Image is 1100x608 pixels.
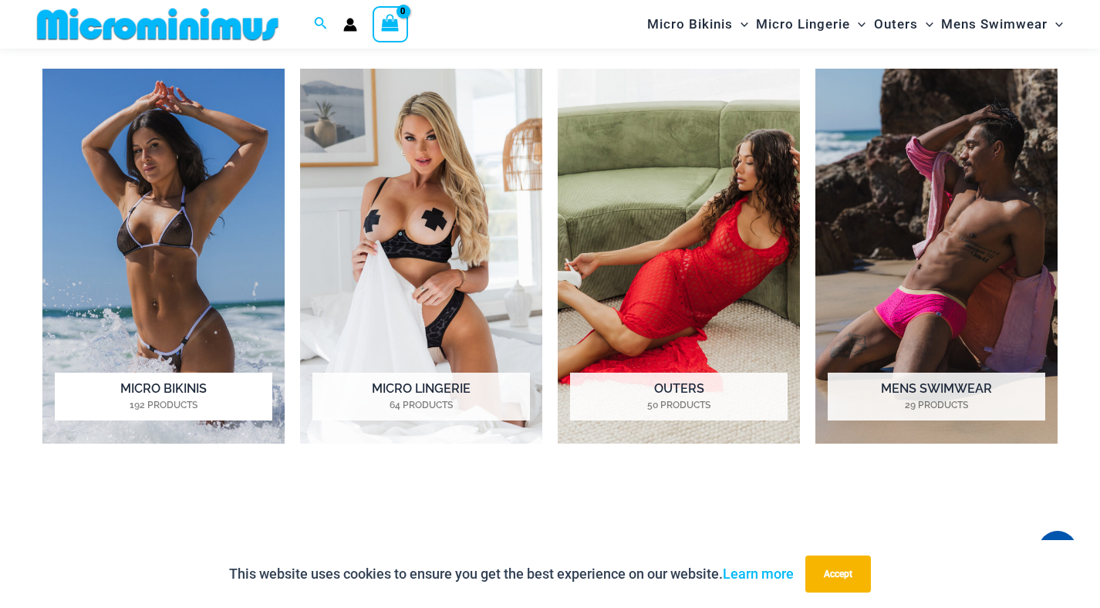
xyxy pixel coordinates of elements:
img: Micro Lingerie [300,69,542,443]
span: Outers [874,5,918,44]
iframe: TrustedSite Certified [42,485,1058,600]
h2: Mens Swimwear [828,373,1045,421]
span: Menu Toggle [850,5,865,44]
a: View Shopping Cart, empty [373,6,408,42]
img: Micro Bikinis [42,69,285,443]
mark: 50 Products [570,398,788,412]
a: Account icon link [343,18,357,32]
h2: Micro Lingerie [312,373,530,421]
h2: Outers [570,373,788,421]
h2: Micro Bikinis [55,373,272,421]
mark: 192 Products [55,398,272,412]
img: Outers [558,69,800,443]
a: OutersMenu ToggleMenu Toggle [870,5,937,44]
a: Mens SwimwearMenu ToggleMenu Toggle [937,5,1067,44]
a: Visit product category Mens Swimwear [815,69,1058,443]
a: Micro LingerieMenu ToggleMenu Toggle [752,5,869,44]
span: Menu Toggle [1048,5,1063,44]
a: Learn more [723,566,794,582]
button: Accept [805,556,871,593]
a: Micro BikinisMenu ToggleMenu Toggle [643,5,752,44]
a: Visit product category Micro Bikinis [42,69,285,443]
span: Mens Swimwear [941,5,1048,44]
span: Menu Toggle [918,5,933,44]
p: This website uses cookies to ensure you get the best experience on our website. [229,562,794,586]
img: Mens Swimwear [815,69,1058,443]
a: Visit product category Micro Lingerie [300,69,542,443]
span: Micro Bikinis [647,5,733,44]
a: Search icon link [314,15,328,34]
img: MM SHOP LOGO FLAT [31,7,285,42]
span: Micro Lingerie [756,5,850,44]
mark: 29 Products [828,398,1045,412]
mark: 64 Products [312,398,530,412]
span: Menu Toggle [733,5,748,44]
nav: Site Navigation [641,2,1069,46]
a: Visit product category Outers [558,69,800,443]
